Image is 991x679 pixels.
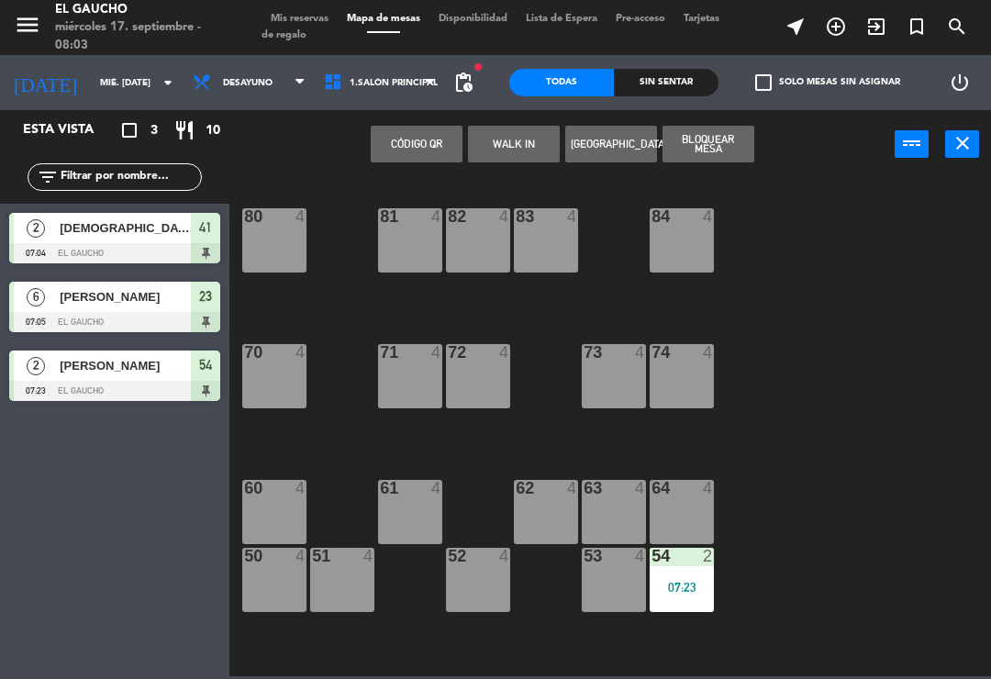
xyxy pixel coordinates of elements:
[60,218,191,238] span: [DEMOGRAPHIC_DATA]
[825,16,847,38] i: add_circle_outline
[945,130,979,158] button: close
[350,78,438,88] span: 1.Salón Principal
[896,11,937,42] span: Reserva especial
[448,548,449,564] div: 52
[949,72,971,94] i: power_settings_new
[244,208,245,225] div: 80
[371,126,462,162] button: Código qr
[55,18,234,54] div: miércoles 17. septiembre - 08:03
[27,288,45,306] span: 6
[509,69,614,96] div: Todas
[635,480,646,496] div: 4
[473,61,484,72] span: fiber_manual_record
[816,11,856,42] span: RESERVAR MESA
[295,480,306,496] div: 4
[703,480,714,496] div: 4
[635,548,646,564] div: 4
[295,344,306,361] div: 4
[150,120,158,141] span: 3
[703,208,714,225] div: 4
[431,208,442,225] div: 4
[380,208,381,225] div: 81
[157,72,179,94] i: arrow_drop_down
[312,548,313,564] div: 51
[499,344,510,361] div: 4
[199,354,212,376] span: 54
[429,14,517,24] span: Disponibilidad
[206,120,220,141] span: 10
[9,119,132,141] div: Esta vista
[173,119,195,141] i: restaurant
[517,14,607,24] span: Lista de Espera
[448,208,449,225] div: 82
[865,16,887,38] i: exit_to_app
[584,548,585,564] div: 53
[60,356,191,375] span: [PERSON_NAME]
[584,344,585,361] div: 73
[635,344,646,361] div: 4
[703,344,714,361] div: 4
[499,208,510,225] div: 4
[223,78,273,88] span: Desayuno
[452,72,474,94] span: pending_actions
[295,208,306,225] div: 4
[895,130,929,158] button: power_input
[244,548,245,564] div: 50
[60,287,191,306] span: [PERSON_NAME]
[199,217,212,239] span: 41
[199,285,212,307] span: 23
[380,480,381,496] div: 61
[516,480,517,496] div: 62
[516,208,517,225] div: 83
[262,14,338,24] span: Mis reservas
[431,344,442,361] div: 4
[380,344,381,361] div: 71
[118,119,140,141] i: crop_square
[614,69,718,96] div: Sin sentar
[37,166,59,188] i: filter_list
[431,480,442,496] div: 4
[244,480,245,496] div: 60
[755,74,900,91] label: Solo mesas sin asignar
[663,126,754,162] button: Bloquear Mesa
[785,16,807,38] i: near_me
[937,11,977,42] span: BUSCAR
[244,344,245,361] div: 70
[363,548,374,564] div: 4
[499,548,510,564] div: 4
[584,480,585,496] div: 63
[650,581,714,594] div: 07:23
[755,74,772,91] span: check_box_outline_blank
[295,548,306,564] div: 4
[906,16,928,38] i: turned_in_not
[468,126,560,162] button: WALK IN
[338,14,429,24] span: Mapa de mesas
[27,219,45,238] span: 2
[59,167,201,187] input: Filtrar por nombre...
[448,344,449,361] div: 72
[27,357,45,375] span: 2
[55,1,234,19] div: El Gaucho
[567,208,578,225] div: 4
[567,480,578,496] div: 4
[856,11,896,42] span: WALK IN
[14,11,41,39] i: menu
[946,16,968,38] i: search
[14,11,41,45] button: menu
[901,132,923,154] i: power_input
[607,14,674,24] span: Pre-acceso
[952,132,974,154] i: close
[703,548,714,564] div: 2
[565,126,657,162] button: [GEOGRAPHIC_DATA]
